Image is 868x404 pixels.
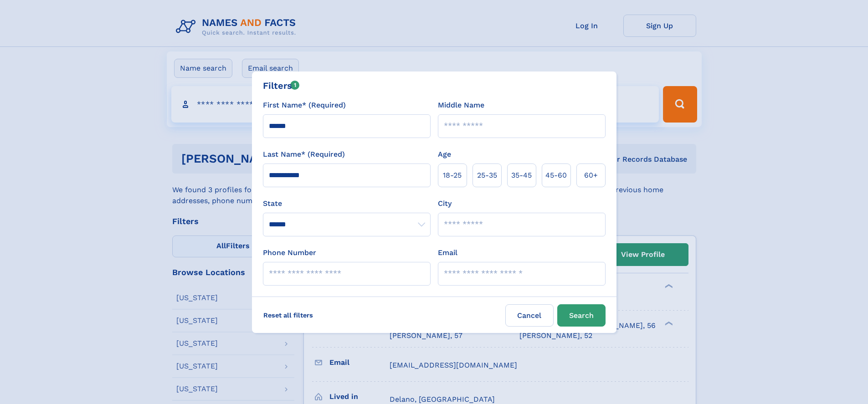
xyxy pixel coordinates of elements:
[263,198,431,209] label: State
[257,304,319,326] label: Reset all filters
[438,100,484,111] label: Middle Name
[263,100,346,111] label: First Name* (Required)
[438,198,452,209] label: City
[545,170,567,181] span: 45‑60
[584,170,598,181] span: 60+
[263,149,345,160] label: Last Name* (Required)
[505,304,554,327] label: Cancel
[477,170,497,181] span: 25‑35
[443,170,462,181] span: 18‑25
[263,247,316,258] label: Phone Number
[511,170,532,181] span: 35‑45
[438,149,451,160] label: Age
[263,79,300,92] div: Filters
[557,304,606,327] button: Search
[438,247,457,258] label: Email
